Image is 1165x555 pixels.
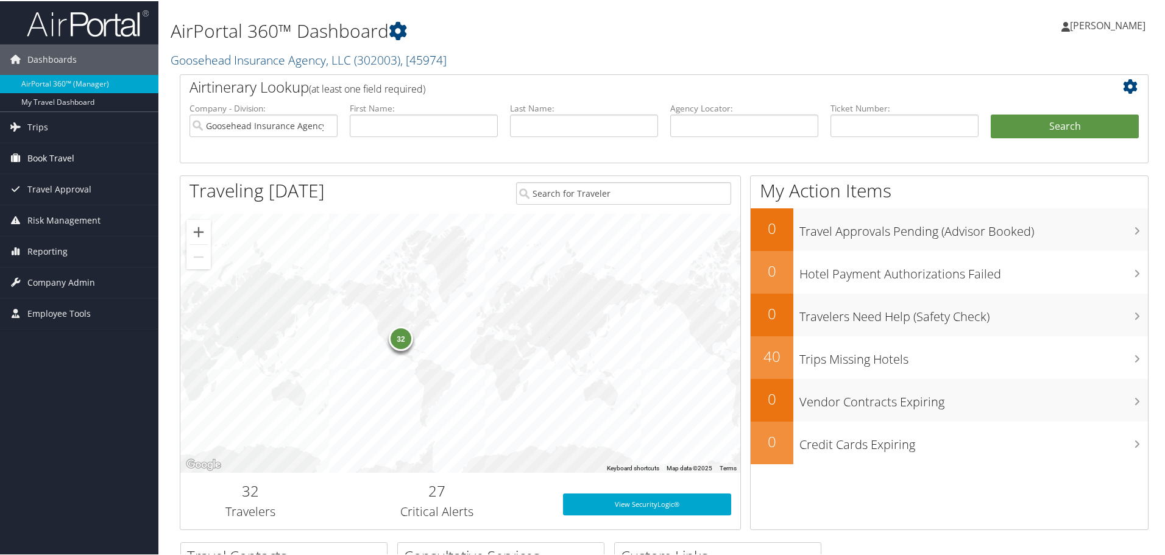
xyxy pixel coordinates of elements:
[991,113,1139,138] button: Search
[751,378,1148,420] a: 0Vendor Contracts Expiring
[563,492,731,514] a: View SecurityLogic®
[27,43,77,74] span: Dashboards
[607,463,659,472] button: Keyboard shortcuts
[799,386,1148,409] h3: Vendor Contracts Expiring
[189,76,1058,96] h2: Airtinerary Lookup
[183,456,224,472] a: Open this area in Google Maps (opens a new window)
[670,101,818,113] label: Agency Locator:
[330,502,545,519] h3: Critical Alerts
[751,177,1148,202] h1: My Action Items
[27,142,74,172] span: Book Travel
[171,51,447,67] a: Goosehead Insurance Agency, LLC
[799,258,1148,281] h3: Hotel Payment Authorizations Failed
[516,181,731,203] input: Search for Traveler
[720,464,737,470] a: Terms (opens in new tab)
[751,292,1148,335] a: 0Travelers Need Help (Safety Check)
[171,17,829,43] h1: AirPortal 360™ Dashboard
[1061,6,1158,43] a: [PERSON_NAME]
[799,429,1148,452] h3: Credit Cards Expiring
[389,325,413,350] div: 32
[354,51,400,67] span: ( 302003 )
[27,111,48,141] span: Trips
[751,207,1148,250] a: 0Travel Approvals Pending (Advisor Booked)
[189,101,338,113] label: Company - Division:
[510,101,658,113] label: Last Name:
[751,335,1148,378] a: 40Trips Missing Hotels
[186,219,211,243] button: Zoom in
[751,345,793,366] h2: 40
[183,456,224,472] img: Google
[350,101,498,113] label: First Name:
[189,177,325,202] h1: Traveling [DATE]
[830,101,979,113] label: Ticket Number:
[27,8,149,37] img: airportal-logo.png
[330,479,545,500] h2: 27
[751,387,793,408] h2: 0
[309,81,425,94] span: (at least one field required)
[751,420,1148,463] a: 0Credit Cards Expiring
[27,235,68,266] span: Reporting
[751,217,793,238] h2: 0
[27,297,91,328] span: Employee Tools
[751,260,793,280] h2: 0
[799,301,1148,324] h3: Travelers Need Help (Safety Check)
[27,204,101,235] span: Risk Management
[27,266,95,297] span: Company Admin
[186,244,211,268] button: Zoom out
[751,430,793,451] h2: 0
[400,51,447,67] span: , [ 45974 ]
[189,502,311,519] h3: Travelers
[667,464,712,470] span: Map data ©2025
[751,302,793,323] h2: 0
[799,344,1148,367] h3: Trips Missing Hotels
[27,173,91,203] span: Travel Approval
[1070,18,1146,31] span: [PERSON_NAME]
[751,250,1148,292] a: 0Hotel Payment Authorizations Failed
[189,479,311,500] h2: 32
[799,216,1148,239] h3: Travel Approvals Pending (Advisor Booked)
